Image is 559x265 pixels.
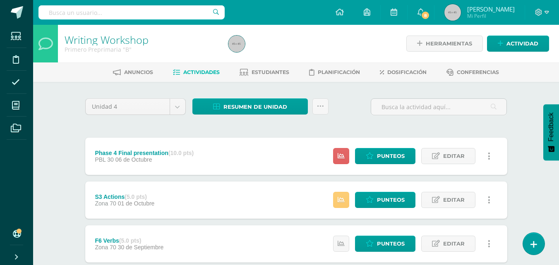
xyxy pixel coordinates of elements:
a: Estudiantes [240,66,289,79]
strong: (5.0 pts) [119,237,142,244]
a: Dosificación [380,66,427,79]
span: Actividad [506,36,538,51]
button: Feedback - Mostrar encuesta [543,104,559,160]
span: Planificación [318,69,360,75]
a: Planificación [309,66,360,79]
input: Busca un usuario... [38,5,225,19]
a: Punteos [355,148,415,164]
img: 45x45 [444,4,461,21]
span: 01 de Octubre [118,200,155,207]
span: Conferencias [457,69,499,75]
a: Punteos [355,192,415,208]
span: 30 de Septiembre [118,244,164,251]
div: Primero Preprimaria 'B' [65,45,218,53]
span: Punteos [377,236,405,251]
span: Anuncios [124,69,153,75]
span: 8 [421,11,430,20]
input: Busca la actividad aquí... [371,99,506,115]
a: Herramientas [406,36,483,52]
span: 06 de Octubre [115,156,152,163]
span: [PERSON_NAME] [467,5,515,13]
a: Punteos [355,236,415,252]
span: Zona 70 [95,244,116,251]
img: 45x45 [228,36,245,52]
span: Punteos [377,148,405,164]
span: Dosificación [387,69,427,75]
a: Resumen de unidad [192,98,308,115]
div: F6 Verbs [95,237,163,244]
strong: (10.0 pts) [168,150,194,156]
div: S3 Actions [95,193,154,200]
a: Anuncios [113,66,153,79]
a: Actividad [487,36,549,52]
span: Estudiantes [252,69,289,75]
span: Zona 70 [95,200,116,207]
span: Unidad 4 [92,99,163,115]
span: Actividades [183,69,220,75]
span: Punteos [377,192,405,208]
span: Editar [443,192,465,208]
strong: (5.0 pts) [125,193,147,200]
span: Editar [443,236,465,251]
span: Mi Perfil [467,12,515,19]
span: Resumen de unidad [223,99,287,115]
span: Editar [443,148,465,164]
span: Feedback [547,112,555,141]
a: Unidad 4 [86,99,185,115]
span: Herramientas [426,36,472,51]
a: Actividades [173,66,220,79]
a: Writing Workshop [65,33,149,47]
h1: Writing Workshop [65,34,218,45]
a: Conferencias [446,66,499,79]
span: PBL 30 [95,156,113,163]
div: Phase 4 Final presentation [95,150,194,156]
